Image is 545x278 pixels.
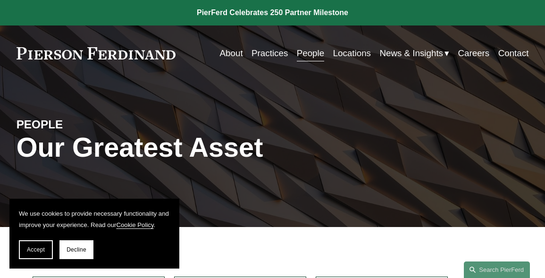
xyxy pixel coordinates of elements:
[67,246,86,253] span: Decline
[17,118,144,132] h4: PEOPLE
[458,44,489,62] a: Careers
[9,199,179,269] section: Cookie banner
[17,132,358,163] h1: Our Greatest Asset
[19,208,170,231] p: We use cookies to provide necessary functionality and improve your experience. Read our .
[27,246,45,253] span: Accept
[379,45,443,61] span: News & Insights
[297,44,324,62] a: People
[333,44,371,62] a: Locations
[220,44,243,62] a: About
[379,44,449,62] a: folder dropdown
[19,240,53,259] button: Accept
[59,240,93,259] button: Decline
[464,261,530,278] a: Search this site
[498,44,529,62] a: Contact
[252,44,288,62] a: Practices
[116,221,153,228] a: Cookie Policy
